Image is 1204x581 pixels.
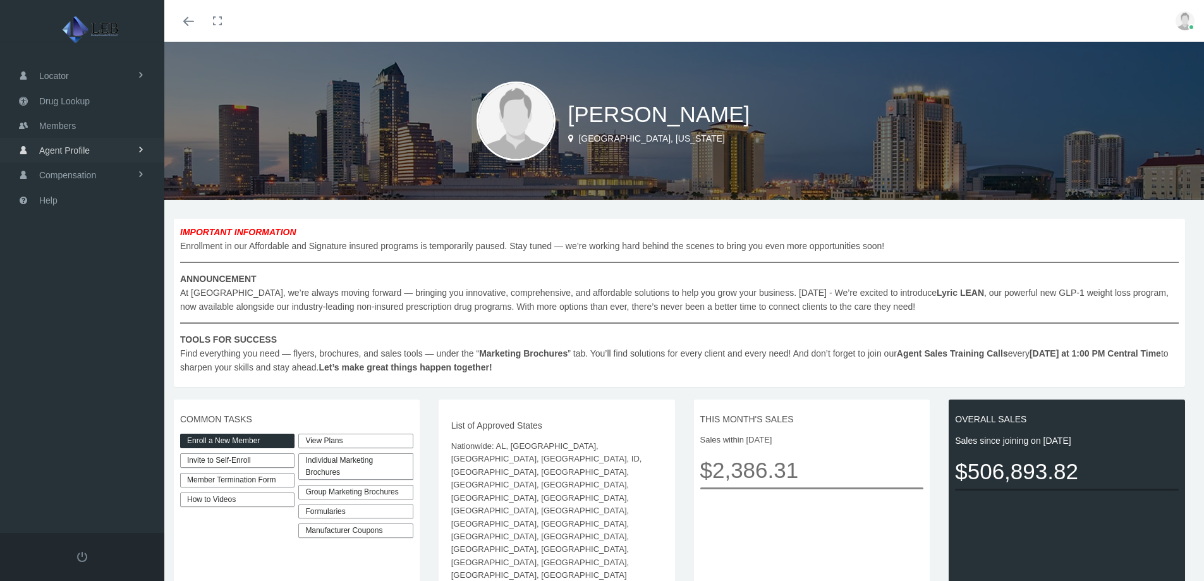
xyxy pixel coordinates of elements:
span: THIS MONTH'S SALES [700,412,924,426]
span: Members [39,114,76,138]
span: OVERALL SALES [955,412,1179,426]
a: Enroll a New Member [180,434,295,448]
span: List of Approved States [451,419,662,432]
span: Help [39,188,58,212]
img: LEB INSURANCE GROUP [16,14,168,46]
span: [GEOGRAPHIC_DATA], [US_STATE] [578,133,725,144]
span: COMMON TASKS [180,412,413,426]
a: View Plans [298,434,413,448]
div: Individual Marketing Brochures [298,453,413,480]
span: [PERSON_NAME] [568,102,750,126]
span: Sales within [DATE] [700,434,924,446]
a: Manufacturer Coupons [298,523,413,538]
b: ANNOUNCEMENT [180,274,257,284]
b: TOOLS FOR SUCCESS [180,334,277,345]
span: $506,893.82 [955,454,1179,489]
b: [DATE] at 1:00 PM Central Time [1030,348,1161,358]
div: Formularies [298,505,413,519]
span: Compensation [39,163,96,187]
b: Lyric LEAN [937,288,984,298]
span: Drug Lookup [39,89,90,113]
a: Invite to Self-Enroll [180,453,295,468]
span: Sales since joining on [DATE] [955,434,1179,448]
b: Let’s make great things happen together! [319,362,492,372]
a: Member Termination Form [180,473,295,487]
b: IMPORTANT INFORMATION [180,227,296,237]
div: Group Marketing Brochures [298,485,413,499]
span: Locator [39,64,69,88]
span: Agent Profile [39,138,90,162]
img: user-placeholder.jpg [477,82,556,161]
a: How to Videos [180,492,295,507]
b: Marketing Brochures [479,348,568,358]
span: $2,386.31 [700,453,924,487]
span: Enrollment in our Affordable and Signature insured programs is temporarily paused. Stay tuned — w... [180,225,1179,374]
b: Agent Sales Training Calls [897,348,1008,358]
img: user-placeholder.jpg [1176,11,1195,30]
